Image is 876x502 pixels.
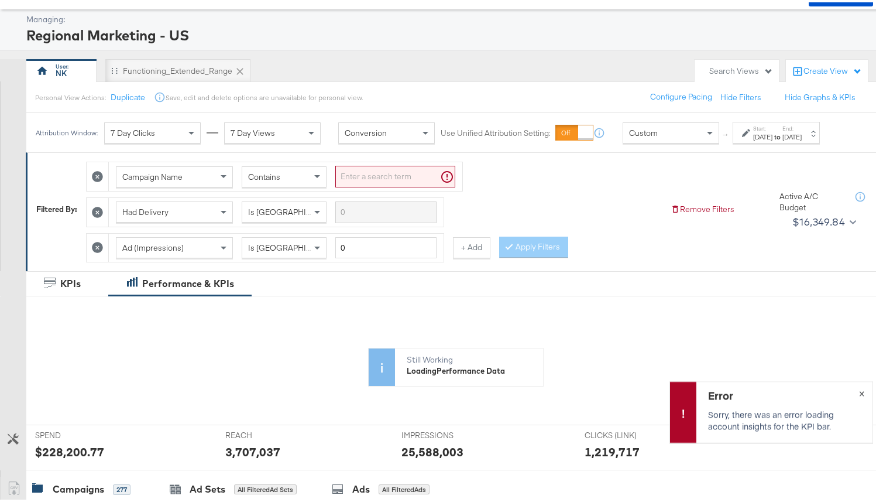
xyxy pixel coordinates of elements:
[35,127,98,135] div: Attribution Window:
[753,122,772,130] label: Start:
[335,235,437,257] input: Enter a number
[792,211,845,228] div: $16,349.84
[234,482,297,493] div: All Filtered Ad Sets
[122,169,183,180] span: Campaign Name
[122,240,184,251] span: Ad (Impressions)
[111,125,155,136] span: 7 Day Clicks
[231,125,275,136] span: 7 Day Views
[190,480,225,494] div: Ad Sets
[441,125,551,136] label: Use Unified Attribution Setting:
[772,130,782,139] strong: to
[123,63,232,74] div: Functioning_Extended_Range
[35,91,106,100] div: Personal View Actions:
[379,482,430,493] div: All Filtered Ads
[859,383,864,397] span: ×
[720,90,761,101] button: Hide Filters
[720,131,731,135] span: ↑
[111,90,145,101] button: Duplicate
[782,130,802,139] div: [DATE]
[782,122,802,130] label: End:
[629,125,658,136] span: Custom
[753,130,772,139] div: [DATE]
[53,480,104,494] div: Campaigns
[335,163,455,185] input: Enter a search term
[335,199,437,221] input: Enter a search term
[248,204,338,215] span: Is [GEOGRAPHIC_DATA]
[26,23,870,43] div: Regional Marketing - US
[352,480,370,494] div: Ads
[248,240,338,251] span: Is [GEOGRAPHIC_DATA]
[113,482,130,493] div: 277
[142,275,234,288] div: Performance & KPIs
[708,385,858,401] div: Error
[166,91,363,100] div: Save, edit and delete options are unavailable for personal view.
[671,202,734,213] button: Remove Filters
[122,204,169,215] span: Had Delivery
[56,66,67,77] div: NK
[345,125,387,136] span: Conversion
[803,63,862,75] div: Create View
[60,275,81,288] div: KPIs
[36,202,77,213] div: Filtered By:
[851,380,872,401] button: ×
[779,189,844,210] div: Active A/C Budget
[248,169,280,180] span: Contains
[708,406,858,429] p: Sorry, there was an error loading account insights for the KPI bar.
[642,84,720,105] button: Configure Pacing
[709,63,773,74] div: Search Views
[26,12,870,23] div: Managing:
[788,210,858,229] button: $16,349.84
[453,235,490,256] button: + Add
[785,90,856,101] button: Hide Graphs & KPIs
[111,65,118,71] div: Drag to reorder tab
